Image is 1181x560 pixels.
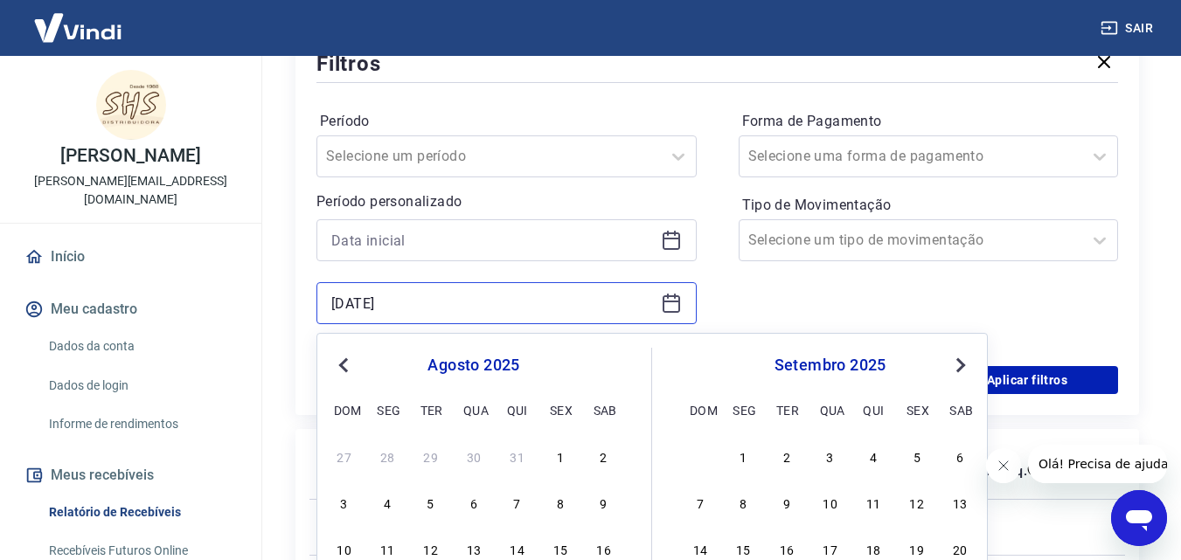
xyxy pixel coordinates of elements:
div: Choose terça-feira, 29 de julho de 2025 [420,446,441,467]
a: Relatório de Recebíveis [42,494,240,530]
div: Choose segunda-feira, 8 de setembro de 2025 [733,492,754,513]
div: Choose domingo, 10 de agosto de 2025 [334,538,355,559]
iframe: Fechar mensagem [986,448,1021,483]
div: qua [463,399,484,420]
label: Período [320,111,693,132]
div: Choose quinta-feira, 18 de setembro de 2025 [863,538,884,559]
button: Sair [1097,12,1160,45]
label: Forma de Pagamento [742,111,1115,132]
div: Choose sábado, 16 de agosto de 2025 [594,538,615,559]
div: qui [863,399,884,420]
button: Next Month [950,355,971,376]
a: Dados da conta [42,328,240,364]
a: Início [21,238,240,276]
div: Choose quarta-feira, 13 de agosto de 2025 [463,538,484,559]
div: Choose domingo, 7 de setembro de 2025 [690,492,711,513]
p: Período personalizado [316,191,697,212]
div: Choose terça-feira, 16 de setembro de 2025 [776,538,797,559]
div: sex [550,399,571,420]
div: Choose domingo, 31 de agosto de 2025 [690,446,711,467]
div: Choose quinta-feira, 14 de agosto de 2025 [507,538,528,559]
div: Choose quarta-feira, 30 de julho de 2025 [463,446,484,467]
div: Choose sexta-feira, 5 de setembro de 2025 [907,446,927,467]
div: dom [334,399,355,420]
div: seg [377,399,398,420]
div: Choose terça-feira, 9 de setembro de 2025 [776,492,797,513]
h5: Filtros [316,50,381,78]
iframe: Mensagem da empresa [1028,445,1167,483]
iframe: Botão para abrir a janela de mensagens [1111,490,1167,546]
div: setembro 2025 [687,355,973,376]
div: Choose sábado, 2 de agosto de 2025 [594,446,615,467]
p: [PERSON_NAME][EMAIL_ADDRESS][DOMAIN_NAME] [14,172,247,209]
div: Choose sábado, 13 de setembro de 2025 [949,492,970,513]
div: qui [507,399,528,420]
div: Choose quinta-feira, 11 de setembro de 2025 [863,492,884,513]
div: sex [907,399,927,420]
div: Choose terça-feira, 2 de setembro de 2025 [776,446,797,467]
input: Data final [331,290,654,316]
div: Choose quarta-feira, 3 de setembro de 2025 [820,446,841,467]
div: Choose sábado, 9 de agosto de 2025 [594,492,615,513]
div: Choose terça-feira, 5 de agosto de 2025 [420,492,441,513]
img: Vindi [21,1,135,54]
div: Choose segunda-feira, 28 de julho de 2025 [377,446,398,467]
div: Choose segunda-feira, 15 de setembro de 2025 [733,538,754,559]
div: Choose domingo, 3 de agosto de 2025 [334,492,355,513]
div: Choose terça-feira, 12 de agosto de 2025 [420,538,441,559]
input: Data inicial [331,227,654,253]
div: Choose sábado, 6 de setembro de 2025 [949,446,970,467]
div: Choose quarta-feira, 10 de setembro de 2025 [820,492,841,513]
div: Choose sexta-feira, 1 de agosto de 2025 [550,446,571,467]
div: Choose sábado, 20 de setembro de 2025 [949,538,970,559]
div: ter [776,399,797,420]
div: Choose quinta-feira, 4 de setembro de 2025 [863,446,884,467]
div: Choose quarta-feira, 6 de agosto de 2025 [463,492,484,513]
a: Dados de login [42,368,240,404]
div: Choose quinta-feira, 31 de julho de 2025 [507,446,528,467]
div: Choose sexta-feira, 19 de setembro de 2025 [907,538,927,559]
label: Tipo de Movimentação [742,195,1115,216]
div: Choose segunda-feira, 4 de agosto de 2025 [377,492,398,513]
div: dom [690,399,711,420]
div: sab [949,399,970,420]
a: Informe de rendimentos [42,406,240,442]
button: Meus recebíveis [21,456,240,494]
div: Choose quinta-feira, 7 de agosto de 2025 [507,492,528,513]
img: 9ebf16b8-e23d-4c4e-a790-90555234a76e.jpeg [96,70,166,140]
div: Choose segunda-feira, 11 de agosto de 2025 [377,538,398,559]
button: Aplicar filtros [936,366,1118,394]
div: Choose domingo, 27 de julho de 2025 [334,446,355,467]
div: Choose segunda-feira, 1 de setembro de 2025 [733,446,754,467]
div: Choose sexta-feira, 15 de agosto de 2025 [550,538,571,559]
div: Choose domingo, 14 de setembro de 2025 [690,538,711,559]
button: Previous Month [333,355,354,376]
div: qua [820,399,841,420]
span: Olá! Precisa de ajuda? [10,12,147,26]
div: Choose sexta-feira, 8 de agosto de 2025 [550,492,571,513]
div: Choose quarta-feira, 17 de setembro de 2025 [820,538,841,559]
div: sab [594,399,615,420]
div: ter [420,399,441,420]
p: [PERSON_NAME] [60,147,200,165]
div: agosto 2025 [331,355,616,376]
div: seg [733,399,754,420]
button: Meu cadastro [21,290,240,328]
div: Choose sexta-feira, 12 de setembro de 2025 [907,492,927,513]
